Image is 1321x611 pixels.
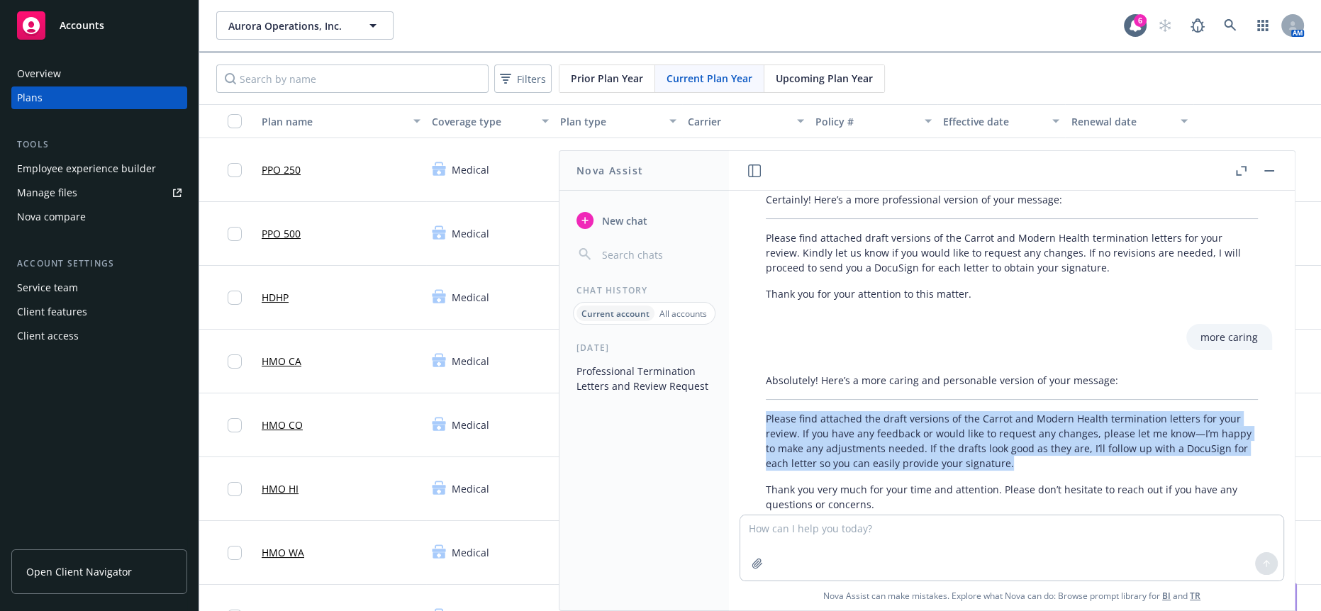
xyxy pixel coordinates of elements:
[571,359,718,398] button: Professional Termination Letters and Review Request
[559,342,729,354] div: [DATE]
[766,373,1258,388] p: Absolutely! Here’s a more caring and personable version of your message:
[11,301,187,323] a: Client features
[766,482,1258,512] p: Thank you very much for your time and attention. Please don’t hesitate to reach out if you have a...
[776,71,873,86] span: Upcoming Plan Year
[452,354,489,369] span: Medical
[256,104,426,138] button: Plan name
[262,417,303,432] a: HMO CO
[581,308,650,320] p: Current account
[17,206,86,228] div: Nova compare
[1216,11,1244,40] a: Search
[228,291,242,305] input: Toggle Row Selected
[17,157,156,180] div: Employee experience builder
[262,290,289,305] a: HDHP
[554,104,682,138] button: Plan type
[432,114,533,129] div: Coverage type
[11,86,187,109] a: Plans
[17,62,61,85] div: Overview
[571,208,718,233] button: New chat
[17,325,79,347] div: Client access
[766,192,1258,207] p: Certainly! Here’s a more professional version of your message:
[11,325,187,347] a: Client access
[517,72,546,86] span: Filters
[26,564,132,579] span: Open Client Navigator
[815,114,916,129] div: Policy #
[497,69,549,89] span: Filters
[11,181,187,204] a: Manage files
[11,6,187,45] a: Accounts
[228,18,351,33] span: Aurora Operations, Inc.
[228,163,242,177] input: Toggle Row Selected
[17,181,77,204] div: Manage files
[452,290,489,305] span: Medical
[452,162,489,177] span: Medical
[1190,590,1200,602] a: TR
[766,230,1258,275] p: Please find attached draft versions of the Carrot and Modern Health termination letters for your ...
[11,257,187,271] div: Account settings
[1183,11,1212,40] a: Report a Bug
[262,226,301,241] a: PPO 500
[452,417,489,432] span: Medical
[810,104,937,138] button: Policy #
[599,213,647,228] span: New chat
[262,354,301,369] a: HMO CA
[262,481,299,496] a: HMO HI
[452,545,489,560] span: Medical
[11,62,187,85] a: Overview
[262,162,301,177] a: PPO 250
[667,71,752,86] span: Current Plan Year
[659,308,707,320] p: All accounts
[228,546,242,560] input: Toggle Row Selected
[937,104,1065,138] button: Effective date
[766,411,1258,471] p: Please find attached the draft versions of the Carrot and Modern Health termination letters for y...
[216,65,489,93] input: Search by name
[452,481,489,496] span: Medical
[1151,11,1179,40] a: Start snowing
[216,11,394,40] button: Aurora Operations, Inc.
[228,114,242,128] input: Select all
[560,114,661,129] div: Plan type
[599,245,712,264] input: Search chats
[1249,11,1277,40] a: Switch app
[11,157,187,180] a: Employee experience builder
[735,581,1289,610] span: Nova Assist can make mistakes. Explore what Nova can do: Browse prompt library for and
[17,301,87,323] div: Client features
[228,418,242,432] input: Toggle Row Selected
[11,276,187,299] a: Service team
[943,114,1044,129] div: Effective date
[766,286,1258,301] p: Thank you for your attention to this matter.
[17,86,43,109] div: Plans
[1200,330,1258,344] p: more caring
[11,138,187,152] div: Tools
[1065,104,1193,138] button: Renewal date
[17,276,78,299] div: Service team
[426,104,554,138] button: Coverage type
[262,545,304,560] a: HMO WA
[682,104,810,138] button: Carrier
[559,284,729,296] div: Chat History
[452,226,489,241] span: Medical
[228,227,242,241] input: Toggle Row Selected
[1162,590,1171,602] a: BI
[494,65,552,93] button: Filters
[1071,114,1171,129] div: Renewal date
[262,114,405,129] div: Plan name
[228,482,242,496] input: Toggle Row Selected
[576,163,643,178] h1: Nova Assist
[688,114,788,129] div: Carrier
[228,354,242,369] input: Toggle Row Selected
[571,71,643,86] span: Prior Plan Year
[11,206,187,228] a: Nova compare
[1134,14,1147,27] div: 6
[60,20,104,31] span: Accounts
